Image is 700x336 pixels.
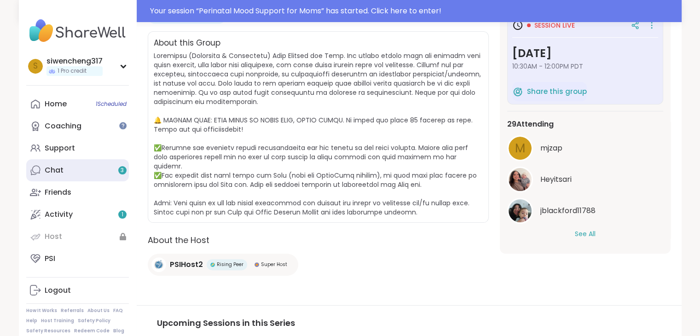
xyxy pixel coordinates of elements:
a: Logout [26,279,129,301]
div: Home [45,99,67,109]
a: Redeem Code [74,328,110,334]
div: Support [45,143,75,153]
span: mjzap [540,143,562,154]
div: Chat [45,165,64,175]
a: Chat3 [26,159,129,181]
span: 29 Attending [507,119,554,130]
span: s [33,60,38,72]
button: Share this group [512,82,587,101]
span: PSIHost2 [170,259,203,270]
h3: [DATE] [512,45,658,62]
span: 1 [121,211,123,219]
a: Friends [26,181,129,203]
span: Heyitsari [540,174,572,185]
div: Your session “ Perinatal Mood Support for Moms ” has started. Click here to enter! [150,6,676,17]
a: Help [26,318,37,324]
a: Referrals [61,307,84,314]
img: ShareWell Logomark [512,86,523,97]
a: mmjzap [507,135,663,161]
a: Support [26,137,129,159]
a: Home1Scheduled [26,93,129,115]
h2: About the Host [148,234,489,246]
a: jblackford11788jblackford11788 [507,198,663,224]
a: Safety Resources [26,328,70,334]
a: Host Training [41,318,74,324]
img: ShareWell Nav Logo [26,15,129,47]
div: PSI [45,254,55,264]
a: Blog [113,328,124,334]
span: Share this group [527,87,587,97]
a: Coaching [26,115,129,137]
div: Host [45,232,62,242]
a: PSI [26,248,129,270]
a: About Us [87,307,110,314]
span: Rising Peer [217,261,243,268]
div: Friends [45,187,71,197]
h3: Upcoming Sessions in this Series [157,317,661,329]
a: Host [26,226,129,248]
a: Safety Policy [78,318,110,324]
span: m [515,139,525,157]
iframe: Spotlight [119,122,127,129]
img: Rising Peer [210,262,215,267]
span: Session live [534,21,575,30]
span: 3 [121,167,124,174]
div: siwencheng317 [46,56,103,66]
a: PSIHost2PSIHost2Rising PeerRising PeerSuper HostSuper Host [148,254,298,276]
a: Activity1 [26,203,129,226]
img: Super Host [255,262,259,267]
span: 1 Scheduled [96,100,127,108]
a: HeyitsariHeyitsari [507,167,663,192]
h2: About this Group [154,37,220,49]
a: How It Works [26,307,57,314]
img: jblackford11788 [509,199,532,222]
div: Activity [45,209,73,220]
img: Heyitsari [509,168,532,191]
div: Logout [45,285,71,295]
a: FAQ [113,307,123,314]
span: Super Host [261,261,287,268]
button: See All [575,229,596,239]
span: 1 Pro credit [58,67,87,75]
span: 10:30AM - 12:00PM PDT [512,62,658,71]
span: jblackford11788 [540,205,596,216]
div: Coaching [45,121,81,131]
span: Loremipsu (Dolorsita & Consectetu) Adip Elitsed doe Temp. Inc utlabo etdolo magn ali enimadm veni... [154,51,481,217]
img: PSIHost2 [151,257,166,272]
